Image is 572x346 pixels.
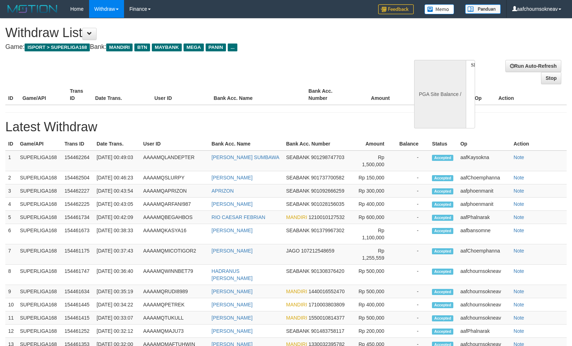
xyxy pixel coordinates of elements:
[309,289,345,294] span: 1440016552470
[212,328,253,334] a: [PERSON_NAME]
[395,198,429,211] td: -
[465,4,501,14] img: panduan.png
[395,184,429,198] td: -
[212,175,253,180] a: [PERSON_NAME]
[286,248,300,254] span: JAGO
[514,175,524,180] a: Note
[94,265,140,285] td: [DATE] 00:36:40
[514,214,524,220] a: Note
[355,265,395,285] td: Rp 500,000
[514,315,524,321] a: Note
[458,265,511,285] td: aafchournsokneav
[395,311,429,325] td: -
[67,85,92,105] th: Trans ID
[472,85,496,105] th: Op
[353,85,401,105] th: Amount
[311,154,344,160] span: 901298747703
[395,151,429,171] td: -
[140,151,209,171] td: AAAAMQLANDEPTER
[432,228,453,234] span: Accepted
[140,311,209,325] td: AAAAMQTUKULL
[311,188,344,194] span: 901092666259
[212,201,253,207] a: [PERSON_NAME]
[355,198,395,211] td: Rp 400,000
[458,171,511,184] td: aafChoemphanna
[286,268,310,274] span: SEABANK
[140,325,209,338] td: AAAAMQMAJU73
[17,298,62,311] td: SUPERLIGA168
[17,137,62,151] th: Game/API
[514,328,524,334] a: Note
[355,311,395,325] td: Rp 500,000
[309,214,345,220] span: 1210010127532
[5,285,17,298] td: 9
[62,285,94,298] td: 154461634
[140,244,209,265] td: AAAAMQMICOTIGOR2
[94,151,140,171] td: [DATE] 00:49:03
[212,268,253,281] a: HADRANUS [PERSON_NAME]
[140,265,209,285] td: AAAAMQWINNBET79
[395,298,429,311] td: -
[458,198,511,211] td: aafphoenmanit
[458,325,511,338] td: aafPhalnarak
[458,311,511,325] td: aafchournsokneav
[514,201,524,207] a: Note
[355,244,395,265] td: Rp 1,255,559
[286,188,310,194] span: SEABANK
[94,184,140,198] td: [DATE] 00:43:54
[429,137,457,151] th: Status
[62,184,94,198] td: 154462227
[94,311,140,325] td: [DATE] 00:33:07
[94,198,140,211] td: [DATE] 00:43:05
[401,85,444,105] th: Balance
[395,325,429,338] td: -
[17,184,62,198] td: SUPERLIGA168
[432,175,453,181] span: Accepted
[206,44,226,51] span: PANIN
[5,325,17,338] td: 12
[62,137,94,151] th: Trans ID
[286,328,310,334] span: SEABANK
[5,244,17,265] td: 7
[514,289,524,294] a: Note
[212,154,279,160] a: [PERSON_NAME] SUMBAWA
[5,224,17,244] td: 6
[140,298,209,311] td: AAAAMQPETREK
[458,137,511,151] th: Op
[140,211,209,224] td: AAAAMQBEGAHBOS
[458,184,511,198] td: aafphoenmanit
[514,228,524,233] a: Note
[106,44,133,51] span: MANDIRI
[17,211,62,224] td: SUPERLIGA168
[5,120,567,134] h1: Latest Withdraw
[25,44,90,51] span: ISPORT > SUPERLIGA168
[355,171,395,184] td: Rp 150,000
[5,44,374,51] h4: Game: Bank:
[311,228,344,233] span: 901379967302
[5,298,17,311] td: 10
[432,248,453,254] span: Accepted
[355,211,395,224] td: Rp 600,000
[212,214,266,220] a: RIO CAESAR FEBRIAN
[311,328,344,334] span: 901483758117
[140,285,209,298] td: AAAAMQRUDI8989
[495,85,567,105] th: Action
[5,4,60,14] img: MOTION_logo.png
[140,184,209,198] td: AAAAMQAPRIZON
[62,224,94,244] td: 154461673
[355,325,395,338] td: Rp 200,000
[151,85,211,105] th: User ID
[355,224,395,244] td: Rp 1,100,000
[424,4,454,14] img: Button%20Memo.svg
[395,265,429,285] td: -
[140,137,209,151] th: User ID
[458,285,511,298] td: aafchournsokneav
[514,188,524,194] a: Note
[458,244,511,265] td: aafChoemphanna
[511,137,567,151] th: Action
[286,175,310,180] span: SEABANK
[62,198,94,211] td: 154462225
[432,289,453,295] span: Accepted
[309,315,345,321] span: 1550010814377
[94,325,140,338] td: [DATE] 00:32:12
